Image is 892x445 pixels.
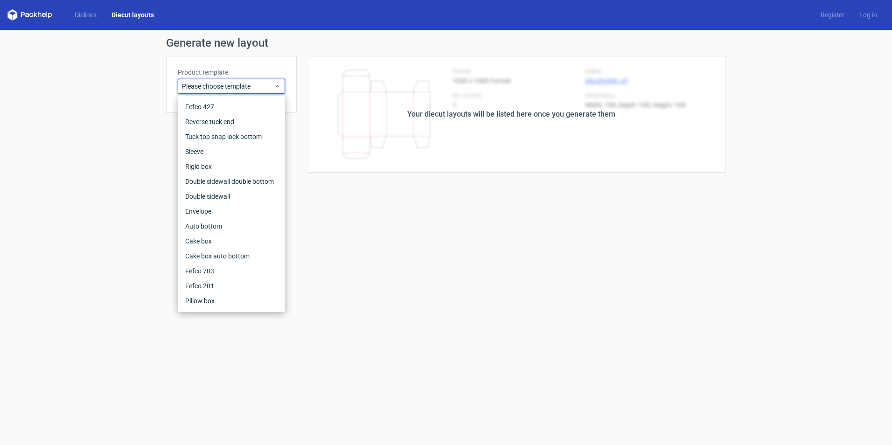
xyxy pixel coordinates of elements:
div: Pillow box [181,293,281,308]
div: Your diecut layouts will be listed here once you generate them [407,109,615,120]
a: Dielines [67,10,104,20]
a: Diecut layouts [104,10,161,20]
h1: Generate new layout [166,37,726,49]
div: Double sidewall double bottom [181,174,281,189]
div: Tuck top snap lock bottom [181,129,281,144]
div: Fefco 703 [181,264,281,278]
a: Log in [852,10,885,20]
a: Register [813,10,852,20]
div: Cake box [181,234,281,249]
div: Sleeve [181,144,281,159]
div: Fefco 427 [181,99,281,114]
div: Cake box auto bottom [181,249,281,264]
div: Auto bottom [181,219,281,234]
div: Rigid box [181,159,281,174]
div: Reverse tuck end [181,114,281,129]
div: Double sidewall [181,189,281,204]
label: Product template [178,68,285,77]
div: Envelope [181,204,281,219]
div: Fefco 201 [181,278,281,293]
span: Please choose template [182,82,274,91]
